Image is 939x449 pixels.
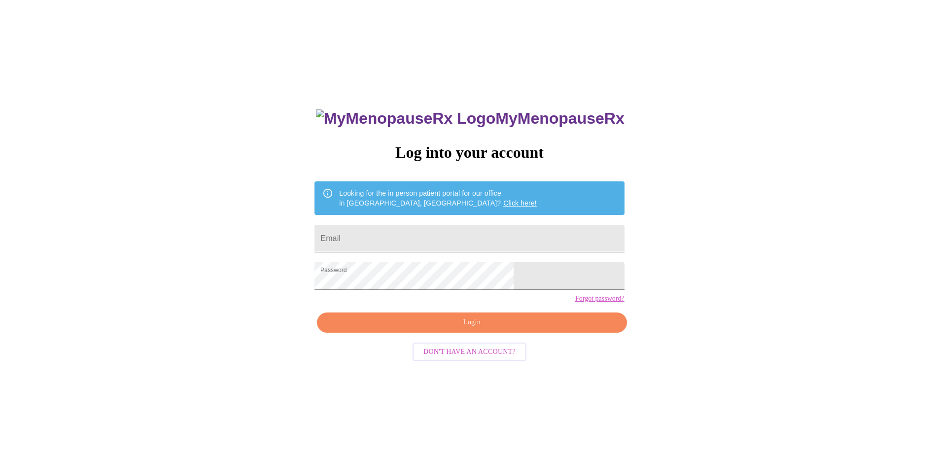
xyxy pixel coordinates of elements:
span: Login [328,316,615,329]
a: Forgot password? [575,295,625,303]
a: Don't have an account? [410,347,529,355]
button: Don't have an account? [413,343,526,362]
span: Don't have an account? [423,346,516,358]
button: Login [317,312,626,333]
h3: Log into your account [314,143,624,162]
a: Click here! [503,199,537,207]
div: Looking for the in person patient portal for our office in [GEOGRAPHIC_DATA], [GEOGRAPHIC_DATA]? [339,184,537,212]
img: MyMenopauseRx Logo [316,109,495,128]
h3: MyMenopauseRx [316,109,625,128]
